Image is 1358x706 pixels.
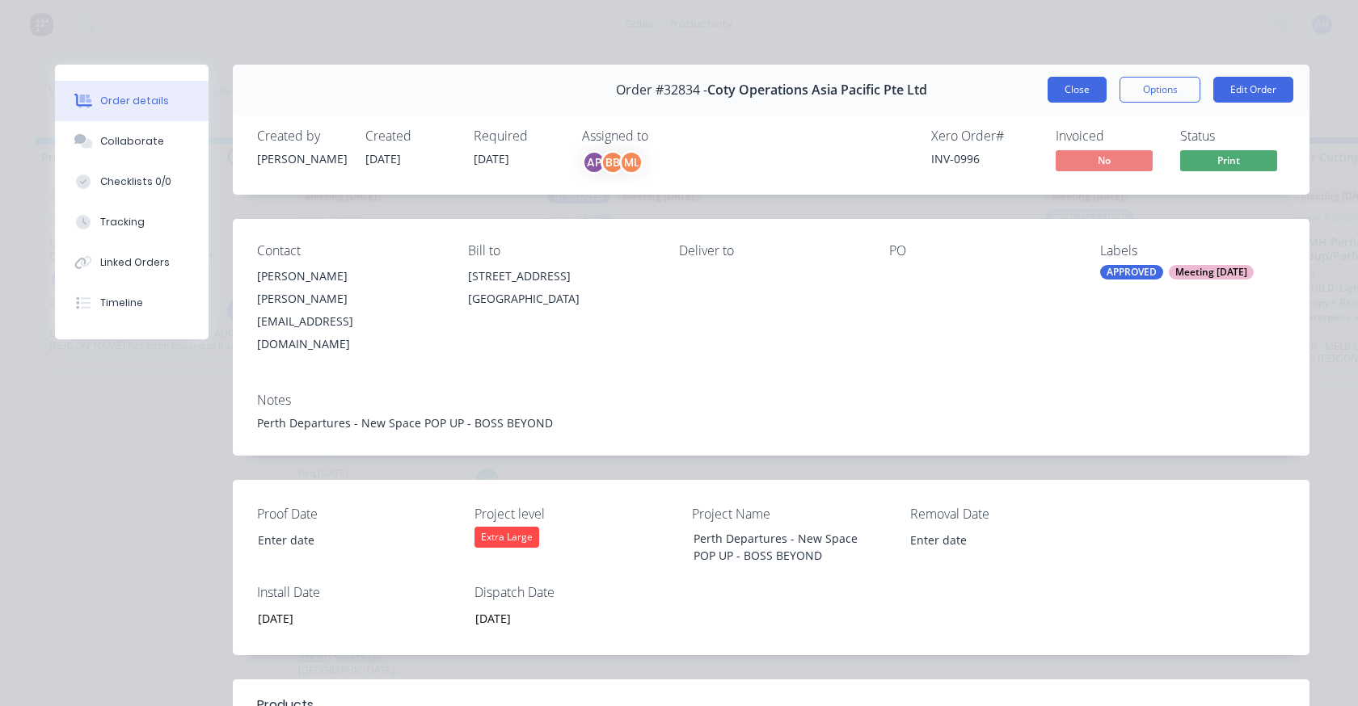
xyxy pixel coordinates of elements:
div: [STREET_ADDRESS] [468,265,653,288]
span: No [1056,150,1153,170]
button: Linked Orders [55,242,209,283]
label: Install Date [257,582,459,602]
div: Perth Departures - New Space POP UP - BOSS BEYOND [681,527,883,567]
button: Print [1180,150,1277,174]
div: Labels [1100,243,1285,258]
div: Xero Order # [931,128,1036,144]
div: [PERSON_NAME][PERSON_NAME][EMAIL_ADDRESS][DOMAIN_NAME] [257,265,442,355]
span: Print [1180,150,1277,170]
span: Order #32834 - [616,82,707,98]
div: Collaborate [100,134,164,149]
input: Enter date [247,606,448,630]
button: Checklists 0/0 [55,162,209,202]
div: [PERSON_NAME][EMAIL_ADDRESS][DOMAIN_NAME] [257,288,442,355]
div: Notes [257,393,1285,408]
button: Close [1048,77,1107,103]
div: Contact [257,243,442,258]
div: Bill to [468,243,653,258]
button: APBBML [582,150,643,174]
div: Timeline [100,296,143,310]
div: Created [365,128,454,144]
div: Assigned to [582,128,744,144]
div: Created by [257,128,346,144]
div: Checklists 0/0 [100,174,171,189]
div: Invoiced [1056,128,1161,144]
div: Meeting [DATE] [1169,265,1254,279]
div: BB [601,150,625,174]
div: Linked Orders [100,255,170,270]
div: [PERSON_NAME] [257,265,442,288]
div: INV-0996 [931,150,1036,167]
label: Dispatch Date [474,582,677,602]
label: Proof Date [257,504,459,523]
div: [STREET_ADDRESS][GEOGRAPHIC_DATA] [468,265,653,317]
div: Tracking [100,215,145,229]
div: Deliver to [679,243,864,258]
input: Enter date [899,527,1100,552]
div: PO [889,243,1074,258]
label: Project Name [692,504,894,523]
div: Extra Large [474,527,539,548]
div: AP [582,150,606,174]
span: [DATE] [365,151,401,166]
span: Coty Operations Asia Pacific Pte Ltd [707,82,927,98]
button: Edit Order [1213,77,1293,103]
div: Perth Departures - New Space POP UP - BOSS BEYOND [257,414,1285,431]
div: Order details [100,94,169,108]
div: [GEOGRAPHIC_DATA] [468,288,653,310]
button: Options [1120,77,1200,103]
label: Removal Date [910,504,1112,523]
input: Enter date [464,606,665,630]
span: [DATE] [474,151,509,166]
button: Timeline [55,283,209,323]
button: Tracking [55,202,209,242]
div: Required [474,128,563,144]
div: [PERSON_NAME] [257,150,346,167]
div: APPROVED [1100,265,1163,279]
label: Project level [474,504,677,523]
button: Order details [55,81,209,121]
div: Status [1180,128,1285,144]
input: Enter date [247,527,448,552]
div: ML [619,150,643,174]
button: Collaborate [55,121,209,162]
